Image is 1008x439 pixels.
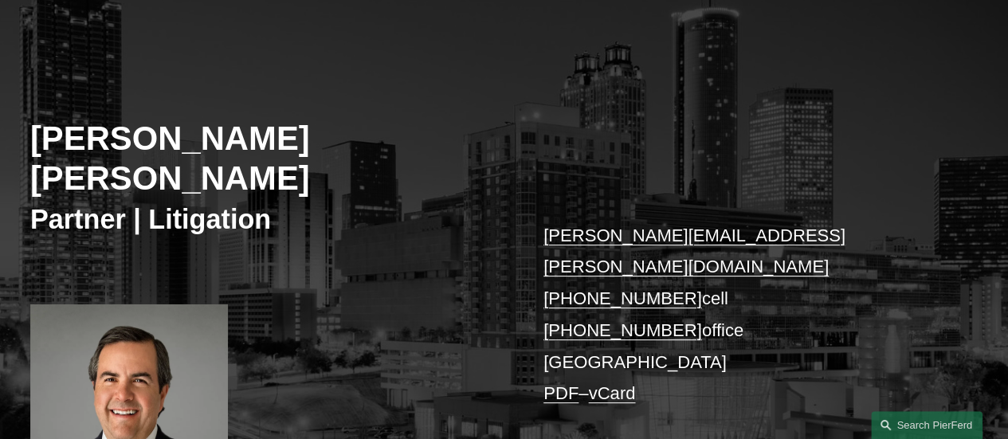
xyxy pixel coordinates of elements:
a: PDF [543,383,579,403]
p: cell office [GEOGRAPHIC_DATA] – [543,220,938,410]
h3: Partner | Litigation [30,202,504,236]
a: [PHONE_NUMBER] [543,320,702,340]
a: [PHONE_NUMBER] [543,288,702,308]
a: vCard [588,383,635,403]
a: Search this site [871,411,983,439]
a: [PERSON_NAME][EMAIL_ADDRESS][PERSON_NAME][DOMAIN_NAME] [543,225,845,277]
h2: [PERSON_NAME] [PERSON_NAME] [30,119,504,199]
